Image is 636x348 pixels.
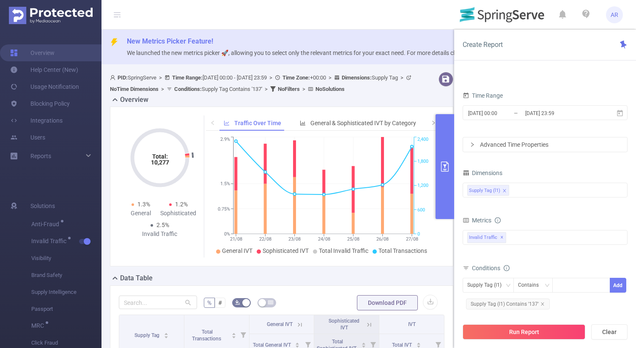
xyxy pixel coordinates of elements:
span: Dimensions [463,170,502,176]
i: icon: down [506,283,511,289]
span: Total General IVT [253,342,292,348]
span: Sophisticated IVT [263,247,309,254]
span: MRC [31,323,47,329]
tspan: 0% [224,231,230,237]
div: Sort [361,341,366,346]
a: Usage Notification [10,78,79,95]
span: > [156,74,164,81]
span: General IVT [222,247,252,254]
i: icon: right [470,142,475,147]
tspan: 2,400 [417,137,428,142]
i: icon: caret-down [295,344,300,347]
span: 1.2% [175,201,188,208]
i: icon: line-chart [224,120,230,126]
a: Overview [10,44,55,61]
span: > [300,86,308,92]
i: icon: caret-up [362,341,366,344]
div: Supply Tag (l1) [469,185,500,196]
span: SpringServe [DATE] 00:00 - [DATE] 23:59 +00:00 [110,74,414,92]
span: Time Range [463,92,503,99]
div: Sort [231,332,236,337]
span: Total IVT [392,342,413,348]
input: Search... [119,296,197,309]
tspan: 24/08 [318,236,330,242]
i: icon: right [431,120,436,125]
i: icon: user [110,75,118,80]
i: icon: caret-up [231,332,236,334]
b: Conditions : [174,86,202,92]
tspan: 23/08 [288,236,301,242]
span: Reports [30,153,51,159]
div: Supply Tag (l1) [467,278,507,292]
span: Supply Tag [342,74,398,81]
tspan: 1,800 [417,159,428,164]
span: > [159,86,167,92]
tspan: 0.75% [218,206,230,212]
span: Sophisticated IVT [329,318,359,331]
span: Brand Safety [31,267,101,284]
h2: Overview [120,95,148,105]
i: icon: caret-down [416,344,421,347]
span: Supply Tag Contains '137' [174,86,262,92]
tspan: 10,277 [151,159,169,166]
b: Time Range: [172,74,203,81]
span: Total Transactions [192,329,222,342]
tspan: 22/08 [259,236,271,242]
span: 2.5% [156,222,169,228]
tspan: 26/08 [376,236,389,242]
span: Visibility [31,250,101,267]
tspan: 27/08 [406,236,418,242]
b: No Filters [278,86,300,92]
tspan: Total: [152,153,167,160]
span: We launched the new metrics picker 🚀, allowing you to select only the relevant metrics for your e... [127,49,488,56]
span: ✕ [500,233,504,243]
a: Blocking Policy [10,95,70,112]
i: icon: caret-up [416,341,421,344]
div: Contains [518,278,545,292]
span: > [398,74,406,81]
i: icon: close [540,302,545,306]
span: General IVT [267,321,293,327]
tspan: 600 [417,207,425,213]
i: icon: bar-chart [300,120,306,126]
span: 1.3% [137,201,150,208]
span: Create Report [463,41,503,49]
i: icon: caret-down [231,335,236,337]
img: Protected Media [9,7,93,24]
tspan: 25/08 [347,236,359,242]
span: AR [611,6,618,23]
tspan: 21/08 [230,236,242,242]
div: General [122,209,160,218]
i: icon: down [545,283,550,289]
span: Anti-Fraud [31,221,62,227]
span: Metrics [463,217,491,224]
span: > [267,74,275,81]
i: icon: table [268,300,273,305]
i: icon: left [210,120,215,125]
span: New Metrics Picker Feature! [127,37,213,45]
b: Time Zone: [282,74,310,81]
b: No Time Dimensions [110,86,159,92]
button: Add [610,278,626,293]
i: icon: caret-down [362,344,366,347]
a: Integrations [10,112,63,129]
button: Download PDF [357,295,418,310]
tspan: 0 [417,231,420,237]
div: Sort [164,332,169,337]
b: No Solutions [315,86,345,92]
i: icon: thunderbolt [110,38,118,47]
i: icon: caret-up [295,341,300,344]
div: Sort [295,341,300,346]
span: Invalid Traffic [31,238,69,244]
span: Invalid Traffic [467,232,506,243]
span: Supply Intelligence [31,284,101,301]
a: Users [10,129,45,146]
div: Sort [416,341,421,346]
i: icon: bg-colors [235,300,240,305]
button: Run Report [463,324,585,340]
span: Traffic Over Time [234,120,281,126]
span: General & Sophisticated IVT by Category [310,120,416,126]
span: Conditions [472,265,510,271]
input: End date [524,107,593,119]
a: Help Center (New) [10,61,78,78]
